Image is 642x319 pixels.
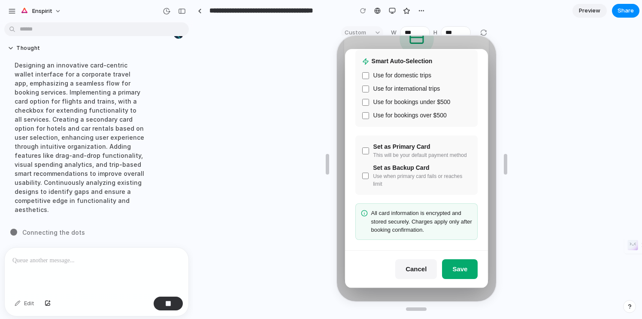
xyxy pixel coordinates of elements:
a: Preview [572,4,607,18]
input: Use for bookings under $500 [25,63,32,70]
span: Share [618,6,634,15]
button: Cancel [58,224,100,244]
span: Preview [579,6,600,15]
button: Enspirit [17,4,66,18]
input: Set as Backup CardUse when primary card fails or reaches limit [25,137,32,144]
input: Use for bookings over $500 [25,77,32,83]
input: Use for international trips [25,50,32,57]
div: This will be your default payment method [36,116,130,123]
button: Share [612,4,639,18]
div: Designing an innovative card-centric wallet interface for a corporate travel app, emphasizing a s... [8,55,151,219]
input: Use for domestic trips [25,37,32,43]
button: Save [105,224,141,244]
div: Set as Backup Card [36,128,134,137]
label: Smart Auto-Selection [25,21,134,30]
span: Use for domestic trips [36,35,94,44]
span: Use for bookings under $500 [36,62,114,71]
span: Enspirit [32,7,52,15]
span: Connecting the dots [22,228,85,237]
input: Set as Primary CardThis will be your default payment method [25,112,32,119]
div: Use when primary card fails or reaches limit [36,137,134,152]
span: Use for bookings over $500 [36,75,110,84]
div: Set as Primary Card [36,107,130,116]
div: All card information is encrypted and stored securely. Charges apply only after booking confirmat... [34,173,136,199]
span: Use for international trips [36,49,103,58]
